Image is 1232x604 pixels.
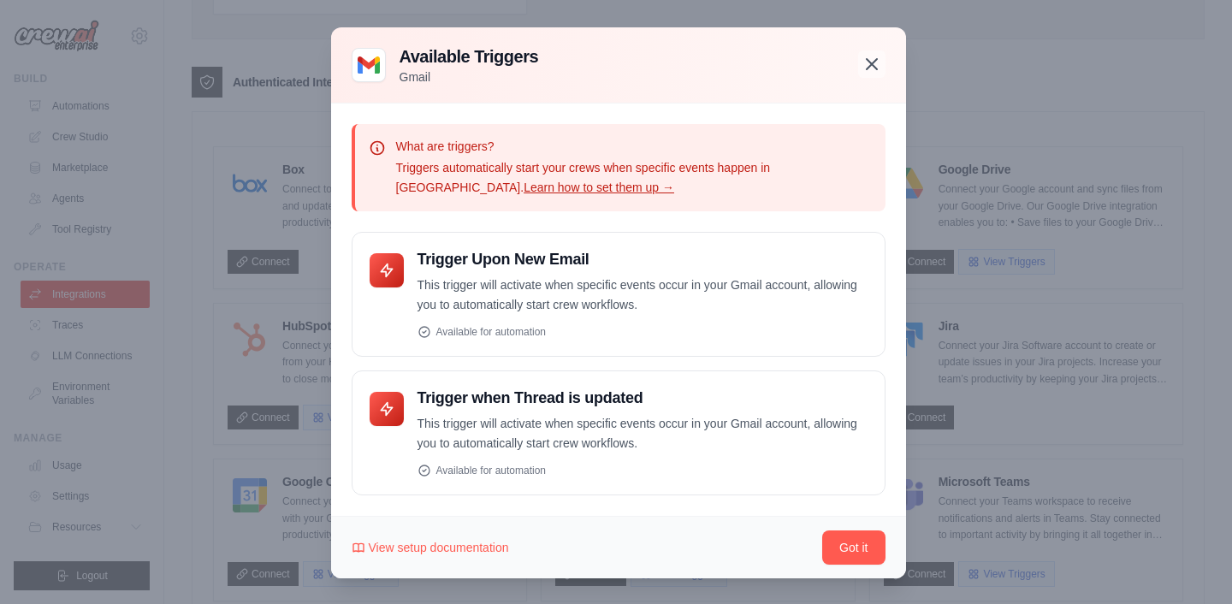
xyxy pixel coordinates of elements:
[524,181,674,194] a: Learn how to set them up →
[352,539,509,556] a: View setup documentation
[418,414,868,453] p: This trigger will activate when specific events occur in your Gmail account, allowing you to auto...
[418,325,868,339] div: Available for automation
[418,388,868,408] h4: Trigger when Thread is updated
[396,138,872,155] p: What are triggers?
[418,464,868,477] div: Available for automation
[396,158,872,198] p: Triggers automatically start your crews when specific events happen in [GEOGRAPHIC_DATA].
[822,530,885,565] button: Got it
[418,275,868,315] p: This trigger will activate when specific events occur in your Gmail account, allowing you to auto...
[418,250,868,269] h4: Trigger Upon New Email
[400,68,539,86] p: Gmail
[369,539,509,556] span: View setup documentation
[352,48,386,82] img: Gmail
[400,44,539,68] h3: Available Triggers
